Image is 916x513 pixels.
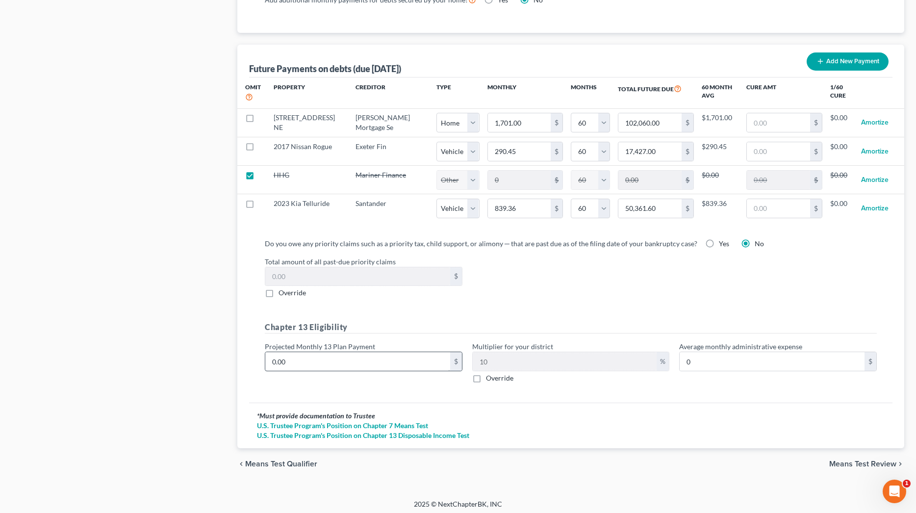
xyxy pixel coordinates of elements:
label: Average monthly administrative expense [679,341,802,352]
td: $0.00 [830,194,853,223]
td: [PERSON_NAME] Mortgage Se [348,108,436,137]
td: $0.00 [830,137,853,166]
input: 0.00 [488,142,551,161]
button: Amortize [861,113,889,132]
input: 0.00 [265,352,450,371]
input: 0.00 [488,199,551,218]
span: Override [279,288,306,297]
th: Monthly [480,77,571,108]
input: 0.00 [618,113,682,132]
td: $0.00 [702,166,738,194]
div: $ [810,113,822,132]
td: $0.00 [830,108,853,137]
button: Amortize [861,142,889,161]
button: Add New Payment [807,52,889,71]
span: Override [486,374,513,382]
label: Total amount of all past-due priority claims [260,256,882,267]
div: $ [810,199,822,218]
input: 0.00 [488,171,551,189]
th: Type [436,77,480,108]
button: chevron_left Means Test Qualifier [237,460,317,468]
td: $0.00 [830,166,853,194]
div: $ [810,142,822,161]
th: Creditor [348,77,436,108]
div: $ [682,171,693,189]
input: 0.00 [265,267,450,286]
a: U.S. Trustee Program's Position on Chapter 13 Disposable Income Test [257,431,885,440]
div: $ [682,142,693,161]
span: Means Test Review [829,460,896,468]
td: $839.36 [702,194,738,223]
div: $ [810,171,822,189]
label: Projected Monthly 13 Plan Payment [265,341,375,352]
input: 0.00 [618,199,682,218]
th: Months [571,77,610,108]
input: 0.00 [618,171,682,189]
td: 2023 Kia Telluride [266,194,348,223]
td: $290.45 [702,137,738,166]
div: $ [551,199,562,218]
input: 0.00 [747,113,810,132]
div: Future Payments on debts (due [DATE]) [249,63,401,75]
span: Yes [719,239,729,248]
div: Must provide documentation to Trustee [257,411,885,421]
div: $ [865,352,876,371]
div: $ [682,199,693,218]
i: chevron_left [237,460,245,468]
button: Amortize [861,170,889,190]
input: 0.00 [488,113,551,132]
input: 0.00 [747,171,810,189]
input: 0.00 [680,352,865,371]
input: 0.00 [747,199,810,218]
a: U.S. Trustee Program's Position on Chapter 7 Means Test [257,421,885,431]
button: Means Test Review chevron_right [829,460,904,468]
iframe: Intercom live chat [883,480,906,503]
td: [STREET_ADDRESS] NE [266,108,348,137]
div: $ [450,352,462,371]
button: Amortize [861,199,889,218]
div: % [657,352,669,371]
div: $ [551,113,562,132]
span: Means Test Qualifier [245,460,317,468]
label: Do you owe any priority claims such as a priority tax, child support, or alimony ─ that are past ... [265,238,697,249]
td: $1,701.00 [702,108,738,137]
input: 0.00 [618,142,682,161]
i: chevron_right [896,460,904,468]
div: $ [450,267,462,286]
th: Cure Amt [738,77,830,108]
th: 60 Month Avg [702,77,738,108]
div: $ [551,171,562,189]
td: 2017 Nissan Rogue [266,137,348,166]
h5: Chapter 13 Eligibility [265,321,877,333]
input: 0.00 [747,142,810,161]
div: $ [682,113,693,132]
th: Omit [237,77,266,108]
th: Property [266,77,348,108]
td: HHG [266,166,348,194]
div: $ [551,142,562,161]
th: 1/60 Cure [830,77,853,108]
label: Multiplier for your district [472,341,553,352]
td: Santander [348,194,436,223]
th: Total Future Due [610,77,702,108]
input: 0.00 [473,352,657,371]
span: No [755,239,764,248]
span: 1 [903,480,911,487]
td: Exeter Fin [348,137,436,166]
td: Mariner Finance [348,166,436,194]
